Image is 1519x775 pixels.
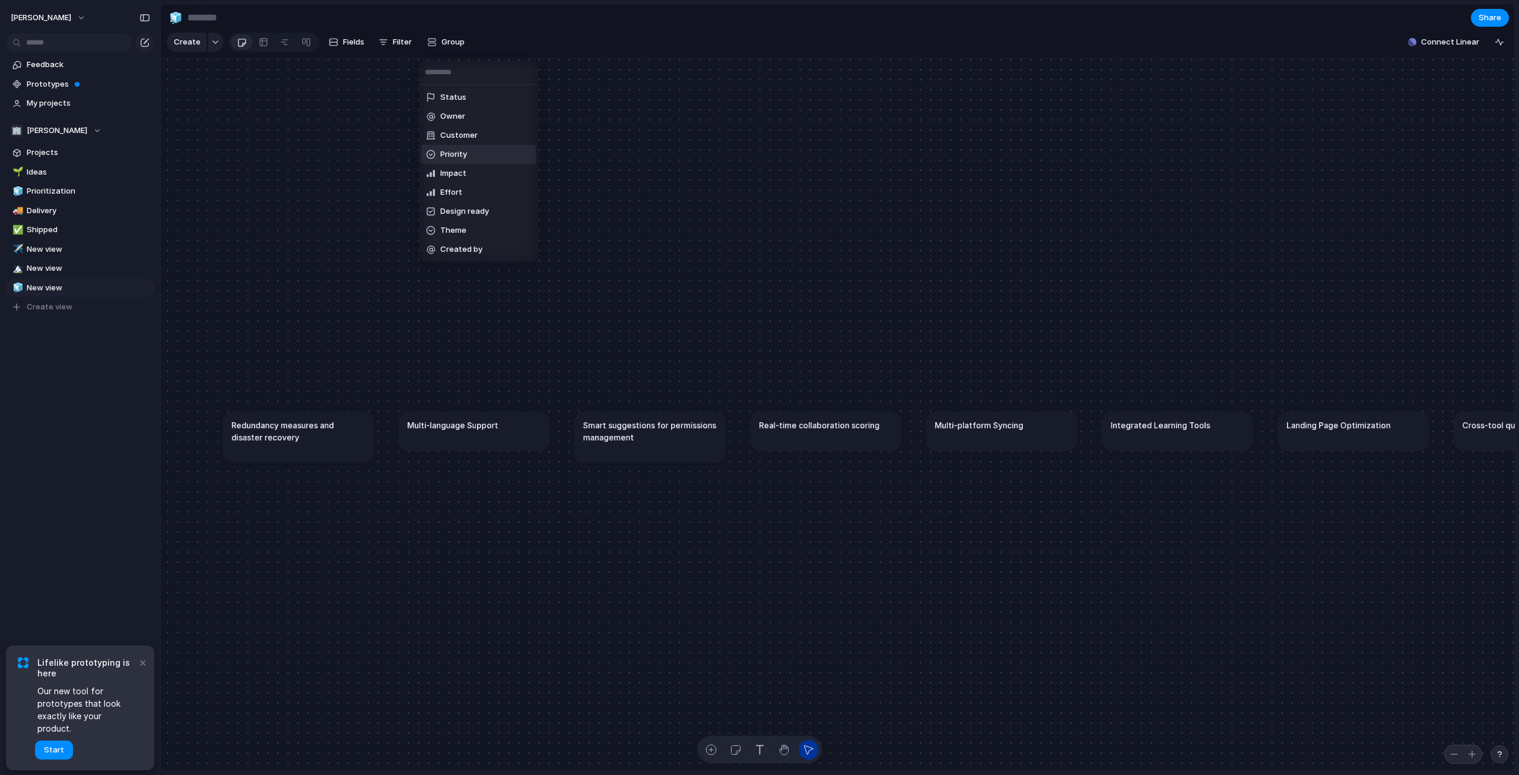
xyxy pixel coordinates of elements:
span: Effort [440,186,462,198]
span: Impact [440,167,466,179]
span: Created by [440,243,482,255]
span: Status [440,91,466,103]
span: Owner [440,110,465,122]
span: Theme [440,224,466,236]
span: Priority [440,148,467,160]
span: Customer [440,129,478,141]
span: Design ready [440,205,489,217]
